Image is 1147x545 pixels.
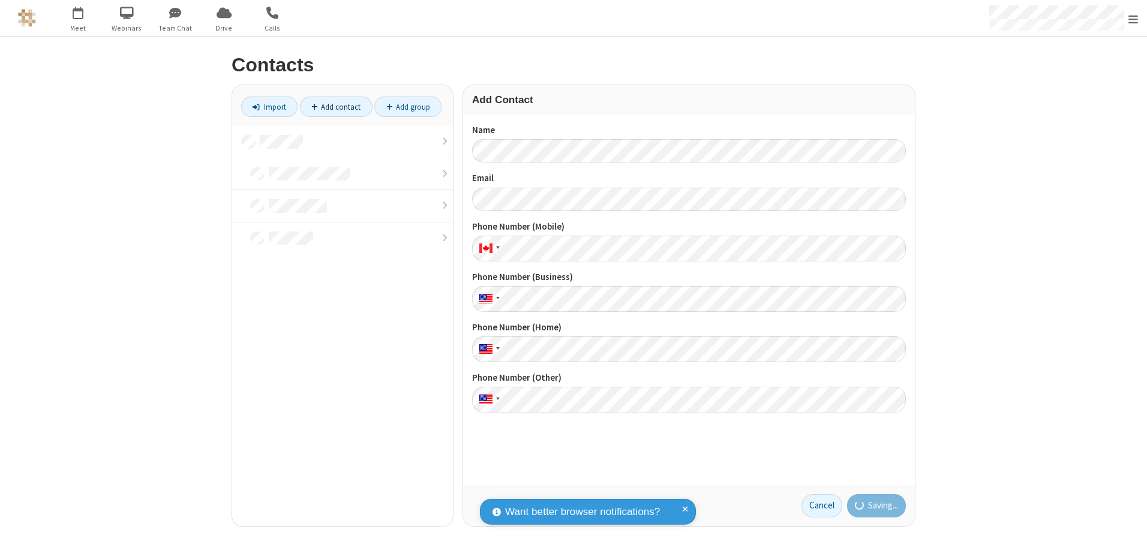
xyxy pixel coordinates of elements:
[472,286,503,312] div: United States: + 1
[56,23,101,34] span: Meet
[300,97,373,117] a: Add contact
[202,23,247,34] span: Drive
[472,94,906,106] h3: Add Contact
[472,371,906,385] label: Phone Number (Other)
[472,171,906,185] label: Email
[472,236,503,261] div: Canada: + 1
[472,270,906,284] label: Phone Number (Business)
[801,494,842,518] a: Cancel
[472,321,906,335] label: Phone Number (Home)
[472,336,503,362] div: United States: + 1
[250,23,295,34] span: Calls
[505,504,660,520] span: Want better browser notifications?
[18,9,36,27] img: QA Selenium DO NOT DELETE OR CHANGE
[241,97,298,117] a: Import
[847,494,906,518] button: Saving...
[374,97,442,117] a: Add group
[472,387,503,412] div: United States: + 1
[868,499,898,513] span: Saving...
[153,23,198,34] span: Team Chat
[104,23,149,34] span: Webinars
[472,220,906,234] label: Phone Number (Mobile)
[472,124,906,137] label: Name
[232,55,915,76] h2: Contacts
